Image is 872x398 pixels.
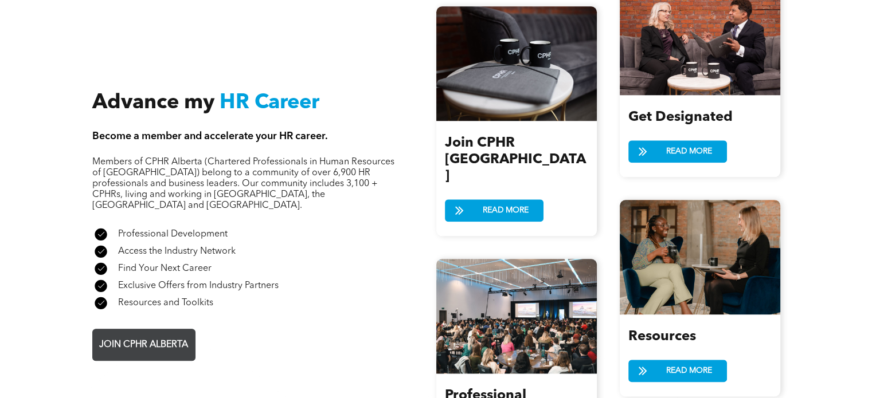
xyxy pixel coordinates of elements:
[662,360,716,381] span: READ MORE
[118,264,212,273] span: Find Your Next Career
[118,230,228,239] span: Professional Development
[445,199,543,222] a: READ MORE
[445,136,586,183] span: Join CPHR [GEOGRAPHIC_DATA]
[118,298,213,308] span: Resources and Toolkits
[220,93,319,113] span: HR Career
[628,330,696,344] span: Resources
[479,200,533,221] span: READ MORE
[95,334,192,356] span: JOIN CPHR ALBERTA
[628,140,727,163] a: READ MORE
[662,141,716,162] span: READ MORE
[92,157,394,210] span: Members of CPHR Alberta (Chartered Professionals in Human Resources of [GEOGRAPHIC_DATA]) belong ...
[628,360,727,382] a: READ MORE
[118,281,279,290] span: Exclusive Offers from Industry Partners
[118,247,236,256] span: Access the Industry Network
[92,93,214,113] span: Advance my
[92,329,195,361] a: JOIN CPHR ALBERTA
[628,111,733,124] span: Get Designated
[92,131,328,141] span: Become a member and accelerate your HR career.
